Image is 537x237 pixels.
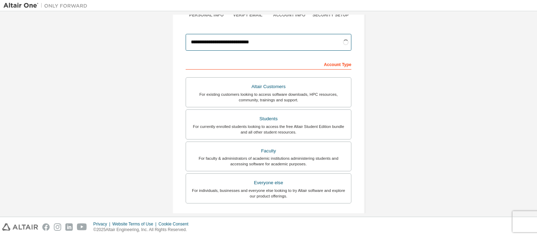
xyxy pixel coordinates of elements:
div: Cookie Consent [158,221,192,227]
p: © 2025 Altair Engineering, Inc. All Rights Reserved. [93,227,193,233]
div: Website Terms of Use [112,221,158,227]
div: For faculty & administrators of academic institutions administering students and accessing softwa... [190,156,347,167]
div: Altair Customers [190,82,347,92]
div: Faculty [190,146,347,156]
div: Account Info [268,12,310,18]
img: Altair One [3,2,91,9]
img: altair_logo.svg [2,223,38,231]
div: Everyone else [190,178,347,188]
div: Personal Info [186,12,227,18]
div: For existing customers looking to access software downloads, HPC resources, community, trainings ... [190,92,347,103]
div: Account Type [186,58,351,70]
div: Students [190,114,347,124]
div: Privacy [93,221,112,227]
img: linkedin.svg [65,223,73,231]
img: instagram.svg [54,223,61,231]
img: facebook.svg [42,223,50,231]
div: Verify Email [227,12,269,18]
div: For currently enrolled students looking to access the free Altair Student Edition bundle and all ... [190,124,347,135]
div: Security Setup [310,12,352,18]
div: For individuals, businesses and everyone else looking to try Altair software and explore our prod... [190,188,347,199]
img: youtube.svg [77,223,87,231]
